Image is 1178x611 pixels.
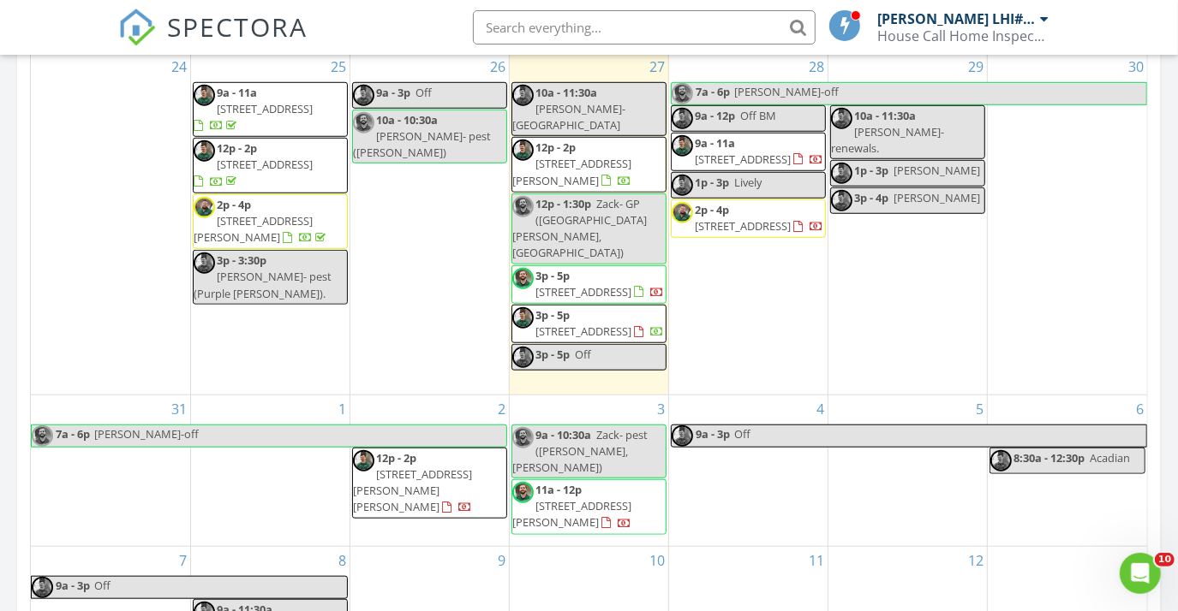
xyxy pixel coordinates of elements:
img: img_5569.jpg [672,175,693,196]
img: img_5571.jpg [194,197,215,218]
span: SPECTORA [168,9,308,44]
img: img_5569.jpg [353,450,374,472]
a: Go to September 3, 2025 [654,395,668,423]
span: [PERSON_NAME] [894,163,980,178]
td: Go to September 3, 2025 [509,394,668,546]
div: [PERSON_NAME] LHI#10852 [878,10,1037,27]
span: Off BM [740,108,776,123]
span: [STREET_ADDRESS] [535,323,631,339]
span: Off [734,426,750,442]
span: [STREET_ADDRESS] [217,101,313,116]
img: img_5571.jpg [672,202,693,223]
img: img_5569.jpg [831,108,852,129]
span: 9a - 11a [217,85,257,100]
span: [STREET_ADDRESS][PERSON_NAME][PERSON_NAME] [353,466,472,514]
td: Go to September 6, 2025 [988,394,1147,546]
span: Zack- pest ([PERSON_NAME], [PERSON_NAME]) [512,427,648,475]
a: 2p - 4p [STREET_ADDRESS][PERSON_NAME] [194,197,329,245]
img: img_5569.jpg [512,85,534,106]
span: 10 [1155,553,1175,567]
a: 2p - 4p [STREET_ADDRESS] [695,202,823,234]
a: Go to August 26, 2025 [487,53,509,80]
a: 11a - 12p [STREET_ADDRESS][PERSON_NAME] [512,482,631,530]
a: Go to September 10, 2025 [646,547,668,574]
span: 1p - 3p [695,175,729,190]
span: [PERSON_NAME]-[GEOGRAPHIC_DATA] [512,101,625,133]
span: Acadian [1090,450,1130,466]
img: img_5569.jpg [831,163,852,184]
span: 3p - 4p [854,190,888,205]
td: Go to August 29, 2025 [828,53,988,394]
div: House Call Home Inspection [878,27,1049,44]
span: 3p - 3:30p [217,252,266,268]
a: 2p - 4p [STREET_ADDRESS] [671,199,826,238]
span: 9a - 11a [695,135,735,151]
img: img_5569.jpg [672,135,693,157]
a: 12p - 2p [STREET_ADDRESS][PERSON_NAME][PERSON_NAME] [353,450,472,515]
img: img_5569.jpg [512,139,534,161]
img: img_5569.jpg [512,307,534,329]
img: img_5569.jpg [672,425,693,447]
span: 10a - 10:30a [376,112,438,128]
img: img_5569.jpg [353,85,374,106]
a: Go to August 25, 2025 [327,53,350,80]
span: 9a - 3p [376,85,410,100]
a: Go to August 30, 2025 [1125,53,1147,80]
img: img_5569.jpg [194,85,215,106]
span: [PERSON_NAME]- pest ([PERSON_NAME]) [353,128,491,160]
td: Go to August 26, 2025 [350,53,509,394]
img: img_5569.jpg [194,252,215,274]
td: Go to September 1, 2025 [190,394,350,546]
span: [STREET_ADDRESS] [695,218,791,234]
a: Go to August 29, 2025 [965,53,987,80]
a: Go to September 4, 2025 [813,395,828,423]
span: 10a - 11:30a [535,85,597,100]
a: Go to September 8, 2025 [335,547,350,574]
span: [PERSON_NAME]-off [734,84,839,99]
img: img_5569.jpg [831,190,852,211]
a: 3p - 5p [STREET_ADDRESS] [535,268,664,300]
a: 12p - 2p [STREET_ADDRESS] [194,140,313,188]
span: Zack- GP ([GEOGRAPHIC_DATA][PERSON_NAME], [GEOGRAPHIC_DATA]) [512,196,647,261]
span: 12p - 2p [535,139,576,155]
a: 12p - 2p [STREET_ADDRESS] [193,138,348,193]
span: 3p - 5p [535,307,570,323]
iframe: Intercom live chat [1120,553,1161,594]
a: Go to September 13, 2025 [1125,547,1147,574]
a: 3p - 5p [STREET_ADDRESS] [511,305,667,343]
span: 12p - 1:30p [535,196,591,211]
span: 9a - 3p [695,425,731,447]
span: 10a - 11:30a [854,108,916,123]
span: 7a - 6p [55,425,91,447]
a: Go to September 7, 2025 [176,547,190,574]
img: img_5568.jpg [512,268,534,289]
span: 9a - 3p [55,577,91,598]
td: Go to September 5, 2025 [828,394,988,546]
td: Go to August 28, 2025 [669,53,828,394]
a: 3p - 5p [STREET_ADDRESS] [535,307,664,339]
a: Go to August 31, 2025 [168,395,190,423]
span: 2p - 4p [695,202,729,217]
span: [PERSON_NAME]- pest (Purple [PERSON_NAME]). [194,269,332,300]
a: SPECTORA [118,23,308,59]
a: 9a - 11a [STREET_ADDRESS] [193,82,348,138]
a: Go to September 12, 2025 [965,547,987,574]
a: 12p - 2p [STREET_ADDRESS][PERSON_NAME][PERSON_NAME] [352,448,507,519]
a: 12p - 2p [STREET_ADDRESS][PERSON_NAME] [512,139,631,187]
td: Go to August 24, 2025 [31,53,190,394]
img: img_5569.jpg [512,347,534,368]
span: [PERSON_NAME]-renewals. [831,124,944,156]
span: 1p - 3p [854,163,888,178]
img: img_5569.jpg [194,140,215,162]
img: img_5568.jpg [512,427,534,448]
img: img_5568.jpg [672,83,693,104]
span: [STREET_ADDRESS] [217,157,313,172]
a: 11a - 12p [STREET_ADDRESS][PERSON_NAME] [511,479,667,535]
a: Go to September 2, 2025 [494,395,509,423]
span: 11a - 12p [535,482,582,497]
input: Search everything... [473,10,816,44]
img: img_5568.jpg [353,112,374,133]
td: Go to August 30, 2025 [988,53,1147,394]
a: Go to August 28, 2025 [805,53,828,80]
span: 9a - 12p [695,108,735,123]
